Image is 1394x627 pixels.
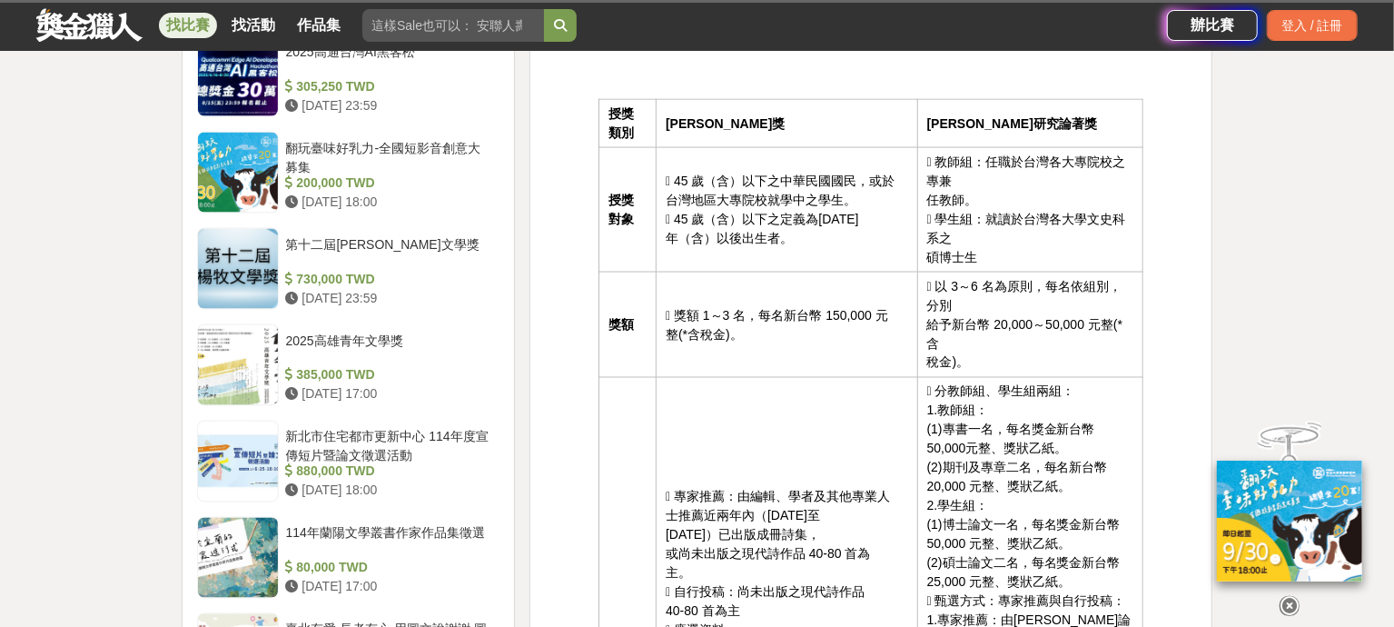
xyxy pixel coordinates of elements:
[608,193,634,226] strong: 授獎對象
[286,96,493,115] div: [DATE] 23:59
[159,13,217,38] a: 找比賽
[286,428,493,463] div: 新北市住宅都市更新中心 114年度宣傳短片暨論文徵選活動
[197,324,500,406] a: 2025高雄青年文學獎 385,000 TWD [DATE] 17:00
[917,148,1143,273] td:  教師組：任職於台灣各大專院校之專兼 任教師。  學生組：就讀於台灣各大學文史科系之 碩博士生
[286,270,493,289] div: 730,000 TWD
[286,235,493,270] div: 第十二屆[PERSON_NAME]文學獎
[362,9,544,42] input: 這樣Sale也可以： 安聯人壽創意銷售法募集
[286,524,493,559] div: 114年蘭陽文學叢書作家作品集徵選
[1217,459,1362,580] img: ff197300-f8ee-455f-a0ae-06a3645bc375.jpg
[286,559,493,578] div: 80,000 TWD
[286,482,493,501] div: [DATE] 18:00
[608,106,634,140] strong: 授獎類別
[286,77,493,96] div: 305,250 TWD
[608,317,634,332] strong: 獎額
[657,148,918,273] td:  45 歲（含）以下之中華民國國民，或於 台灣地區大專院校就學中之學生。  45 歲（含）以下之定義為[DATE] 年（含）以後出生者。
[286,578,493,597] div: [DATE] 17:00
[286,43,493,77] div: 2025高通台灣AI黑客松
[286,463,493,482] div: 880,000 TWD
[286,385,493,404] div: [DATE] 17:00
[224,13,282,38] a: 找活動
[286,193,493,212] div: [DATE] 18:00
[1267,10,1358,41] div: 登入 / 註冊
[286,366,493,385] div: 385,000 TWD
[197,517,500,599] a: 114年蘭陽文學叢書作家作品集徵選 80,000 TWD [DATE] 17:00
[197,132,500,214] a: 翻玩臺味好乳力-全國短影音創意大募集 200,000 TWD [DATE] 18:00
[197,228,500,310] a: 第十二屆[PERSON_NAME]文學獎 730,000 TWD [DATE] 23:59
[657,273,918,378] td:  獎額 1～3 名，每名新台幣 150,000 元 整(*含稅金)。
[290,13,348,38] a: 作品集
[197,35,500,117] a: 2025高通台灣AI黑客松 305,250 TWD [DATE] 23:59
[197,421,500,503] a: 新北市住宅都市更新中心 114年度宣傳短片暨論文徵選活動 880,000 TWD [DATE] 18:00
[917,273,1143,378] td:  以 3～6 名為原則，每名依組別，分別 給予新台幣 20,000～50,000 元整(*含 稅金)。
[286,332,493,366] div: 2025高雄青年文學獎
[286,139,493,174] div: 翻玩臺味好乳力-全國短影音創意大募集
[286,174,493,193] div: 200,000 TWD
[286,289,493,308] div: [DATE] 23:59
[1167,10,1258,41] a: 辦比賽
[927,116,1097,131] strong: [PERSON_NAME]研究論著獎
[666,116,785,131] strong: [PERSON_NAME]獎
